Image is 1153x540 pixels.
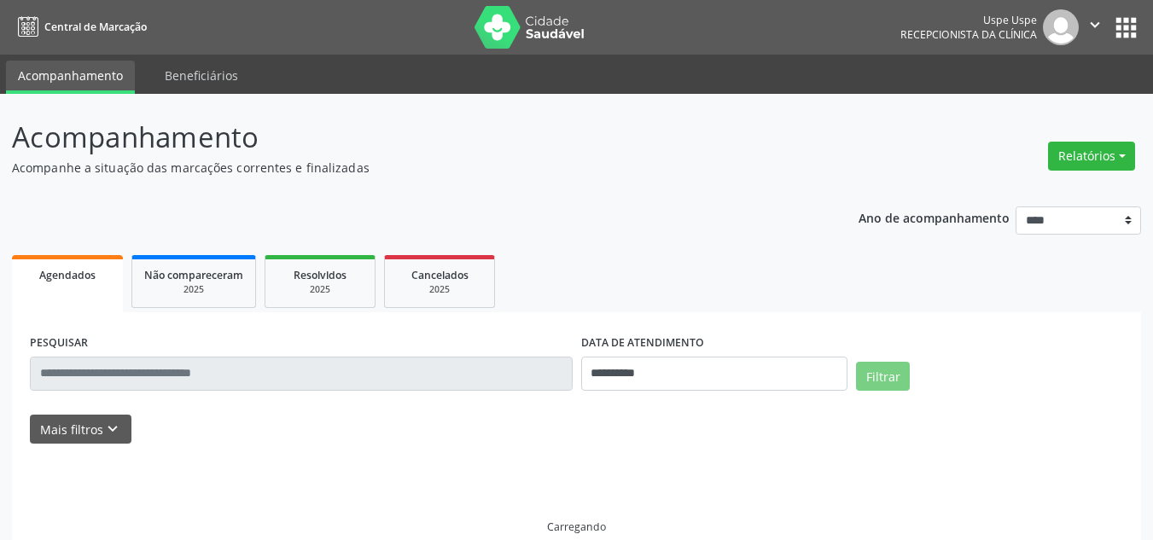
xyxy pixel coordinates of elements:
[277,283,363,296] div: 2025
[856,362,910,391] button: Filtrar
[39,268,96,282] span: Agendados
[12,116,802,159] p: Acompanhamento
[30,415,131,444] button: Mais filtroskeyboard_arrow_down
[12,159,802,177] p: Acompanhe a situação das marcações correntes e finalizadas
[1079,9,1111,45] button: 
[900,13,1037,27] div: Uspe Uspe
[859,206,1010,228] p: Ano de acompanhamento
[1111,13,1141,43] button: apps
[30,330,88,357] label: PESQUISAR
[581,330,704,357] label: DATA DE ATENDIMENTO
[1048,142,1135,171] button: Relatórios
[900,27,1037,42] span: Recepcionista da clínica
[1086,15,1104,34] i: 
[547,520,606,534] div: Carregando
[144,268,243,282] span: Não compareceram
[411,268,469,282] span: Cancelados
[103,420,122,438] i: keyboard_arrow_down
[144,283,243,296] div: 2025
[1043,9,1079,45] img: img
[294,268,346,282] span: Resolvidos
[44,20,147,34] span: Central de Marcação
[12,13,147,41] a: Central de Marcação
[397,283,482,296] div: 2025
[153,61,250,90] a: Beneficiários
[6,61,135,94] a: Acompanhamento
